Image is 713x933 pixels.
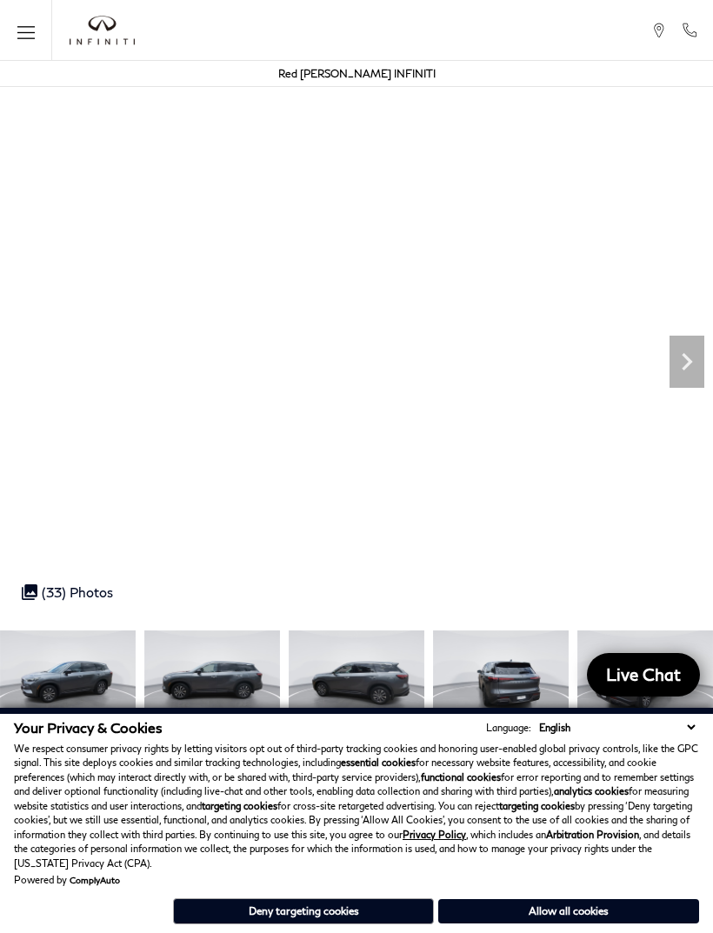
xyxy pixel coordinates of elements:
strong: functional cookies [421,771,501,783]
div: Powered by [14,875,120,885]
div: (33) Photos [13,576,122,609]
a: Privacy Policy [403,829,466,840]
a: ComplyAuto [70,875,120,885]
a: Red [PERSON_NAME] INFINITI [278,67,436,80]
img: Certified Used 2025 Graphite Shadow INFINITI PURE image 7 [433,630,569,732]
button: Deny targeting cookies [173,898,434,924]
div: Next [670,336,704,388]
strong: analytics cookies [554,785,629,796]
strong: targeting cookies [202,800,277,811]
a: infiniti [70,16,135,45]
strong: essential cookies [341,756,416,768]
select: Language Select [535,720,699,735]
img: INFINITI [70,16,135,45]
a: Live Chat [587,653,700,696]
div: Language: [486,723,531,732]
img: Certified Used 2025 Graphite Shadow INFINITI PURE image 8 [577,630,713,732]
button: Allow all cookies [438,899,699,923]
img: Certified Used 2025 Graphite Shadow INFINITI PURE image 5 [144,630,280,732]
span: Your Privacy & Cookies [14,719,163,736]
img: Certified Used 2025 Graphite Shadow INFINITI PURE image 6 [289,630,424,732]
strong: targeting cookies [499,800,575,811]
strong: Arbitration Provision [546,829,639,840]
p: We respect consumer privacy rights by letting visitors opt out of third-party tracking cookies an... [14,742,699,871]
span: Live Chat [597,663,690,685]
